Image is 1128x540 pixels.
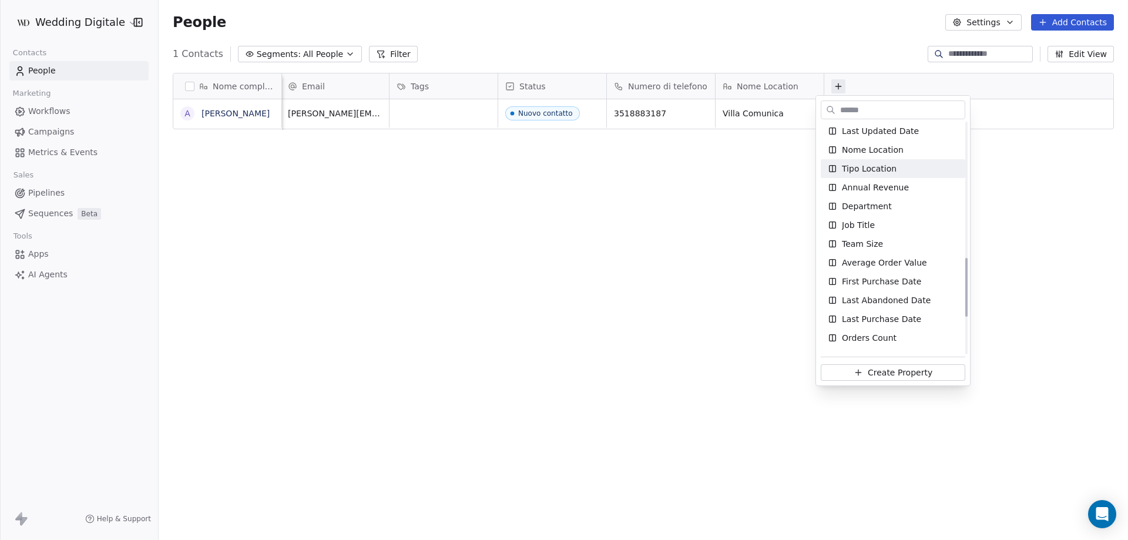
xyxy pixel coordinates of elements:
span: First Purchase Date [842,276,921,287]
span: Annual Revenue [842,182,909,193]
span: Tipo Location [842,163,897,175]
span: Average Order Value [842,257,927,269]
span: Create Property [868,367,932,378]
button: Create Property [821,364,965,381]
span: Last Purchase Date [842,313,921,325]
span: Last Updated Date [842,125,919,137]
span: Nome Location [842,144,904,156]
span: Last Abandoned Date [842,294,931,306]
span: Orders Count [842,332,897,344]
span: Job Title [842,219,875,231]
span: Department [842,200,892,212]
span: Total Spent [842,351,888,363]
span: Team Size [842,238,883,250]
